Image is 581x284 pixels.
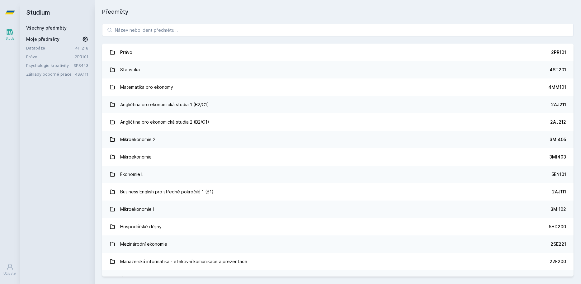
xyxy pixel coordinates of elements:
[120,255,247,268] div: Manažerská informatika - efektivní komunikace a prezentace
[549,154,566,160] div: 3MI403
[551,49,566,55] div: 2PR101
[75,72,88,77] a: 4SA111
[102,183,574,201] a: Business English pro středně pokročilé 1 (B1) 2AJ111
[120,64,140,76] div: Statistika
[120,168,144,181] div: Ekonomie I.
[102,96,574,113] a: Angličtina pro ekonomická studia 1 (B2/C1) 2AJ211
[102,131,574,148] a: Mikroekonomie 2 3MI405
[551,276,566,282] div: 1FU201
[550,119,566,125] div: 2AJ212
[102,61,574,78] a: Statistika 4ST201
[120,203,154,215] div: Mikroekonomie I
[26,36,59,42] span: Moje předměty
[102,78,574,96] a: Matematika pro ekonomy 4MM101
[120,133,155,146] div: Mikroekonomie 2
[550,241,566,247] div: 2SE221
[120,81,173,93] div: Matematika pro ekonomy
[120,186,214,198] div: Business English pro středně pokročilé 1 (B1)
[102,7,574,16] h1: Předměty
[102,253,574,270] a: Manažerská informatika - efektivní komunikace a prezentace 22F200
[26,45,75,51] a: Databáze
[26,62,73,69] a: Psychologie kreativity
[102,113,574,131] a: Angličtina pro ekonomická studia 2 (B2/C1) 2AJ212
[102,235,574,253] a: Mezinárodní ekonomie 2SE221
[75,45,88,50] a: 4IT218
[1,25,19,44] a: Study
[120,238,167,250] div: Mezinárodní ekonomie
[102,201,574,218] a: Mikroekonomie I 3MI102
[550,258,566,265] div: 22F200
[120,151,152,163] div: Mikroekonomie
[120,46,132,59] div: Právo
[1,260,19,279] a: Uživatel
[120,220,162,233] div: Hospodářské dějiny
[6,36,15,41] div: Study
[26,71,75,77] a: Základy odborné práce
[73,63,88,68] a: 3PS443
[102,218,574,235] a: Hospodářské dějiny 5HD200
[120,98,209,111] div: Angličtina pro ekonomická studia 1 (B2/C1)
[75,54,88,59] a: 2PR101
[551,171,566,177] div: 5EN101
[102,166,574,183] a: Ekonomie I. 5EN101
[548,84,566,90] div: 4MM101
[3,271,17,276] div: Uživatel
[102,44,574,61] a: Právo 2PR101
[551,102,566,108] div: 2AJ211
[26,54,75,60] a: Právo
[102,24,574,36] input: Název nebo ident předmětu…
[120,116,209,128] div: Angličtina pro ekonomická studia 2 (B2/C1)
[102,148,574,166] a: Mikroekonomie 3MI403
[26,25,67,31] a: Všechny předměty
[550,136,566,143] div: 3MI405
[552,189,566,195] div: 2AJ111
[550,67,566,73] div: 4ST201
[549,224,566,230] div: 5HD200
[550,206,566,212] div: 3MI102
